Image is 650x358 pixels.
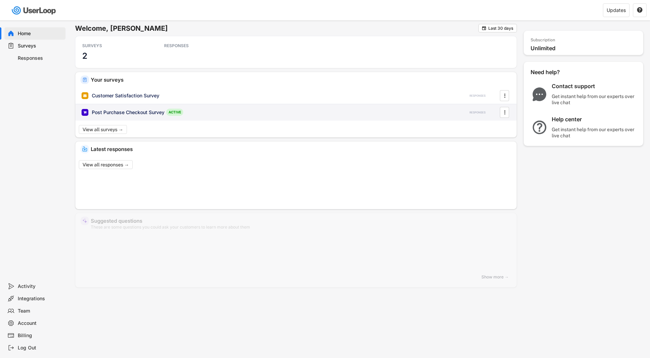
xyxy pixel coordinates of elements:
[531,38,555,43] div: Subscription
[607,8,626,13] div: Updates
[501,91,508,101] button: 
[75,24,478,33] h6: Welcome, [PERSON_NAME]
[18,30,63,37] div: Home
[504,92,505,99] text: 
[166,109,183,116] div: ACTIVE
[18,345,63,351] div: Log Out
[18,332,63,339] div: Billing
[82,43,144,49] div: SURVEYS
[82,147,87,152] img: IncomingMajor.svg
[481,26,487,31] button: 
[91,147,511,152] div: Latest responses
[82,218,87,223] img: MagicMajor%20%28Purple%29.svg
[82,51,87,61] h3: 2
[91,218,511,223] div: Suggested questions
[531,45,640,52] div: Unlimited
[91,225,511,229] div: These are some questions you could ask your customers to learn more about them
[18,295,63,302] div: Integrations
[79,160,133,169] button: View all responses →
[164,43,226,49] div: RESPONSES
[531,87,548,101] img: ChatMajor.svg
[552,126,637,139] div: Get instant help from our experts over live chat
[18,283,63,290] div: Activity
[92,92,159,99] div: Customer Satisfaction Survey
[488,26,513,30] div: Last 30 days
[91,77,511,82] div: Your surveys
[18,55,63,61] div: Responses
[479,272,511,282] button: Show more →
[470,94,486,98] div: RESPONSES
[10,3,58,17] img: userloop-logo-01.svg
[504,109,505,116] text: 
[18,320,63,327] div: Account
[637,7,643,13] button: 
[18,43,63,49] div: Surveys
[552,93,637,106] div: Get instant help from our experts over live chat
[552,116,637,123] div: Help center
[470,111,486,114] div: RESPONSES
[92,109,164,116] div: Post Purchase Checkout Survey
[531,69,578,76] div: Need help?
[18,308,63,314] div: Team
[79,125,127,134] button: View all surveys →
[531,121,548,134] img: QuestionMarkInverseMajor.svg
[552,83,637,90] div: Contact support
[501,107,508,118] button: 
